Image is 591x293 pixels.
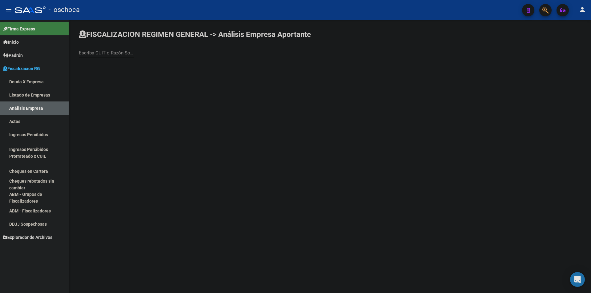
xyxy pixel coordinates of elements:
mat-icon: menu [5,6,12,13]
span: Fiscalización RG [3,65,40,72]
span: - oschoca [49,3,80,17]
span: Inicio [3,39,19,46]
span: Firma Express [3,26,35,32]
mat-icon: person [579,6,586,13]
h1: FISCALIZACION REGIMEN GENERAL -> Análisis Empresa Aportante [79,30,311,39]
div: Open Intercom Messenger [570,272,585,287]
span: Padrón [3,52,23,59]
span: Explorador de Archivos [3,234,52,241]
